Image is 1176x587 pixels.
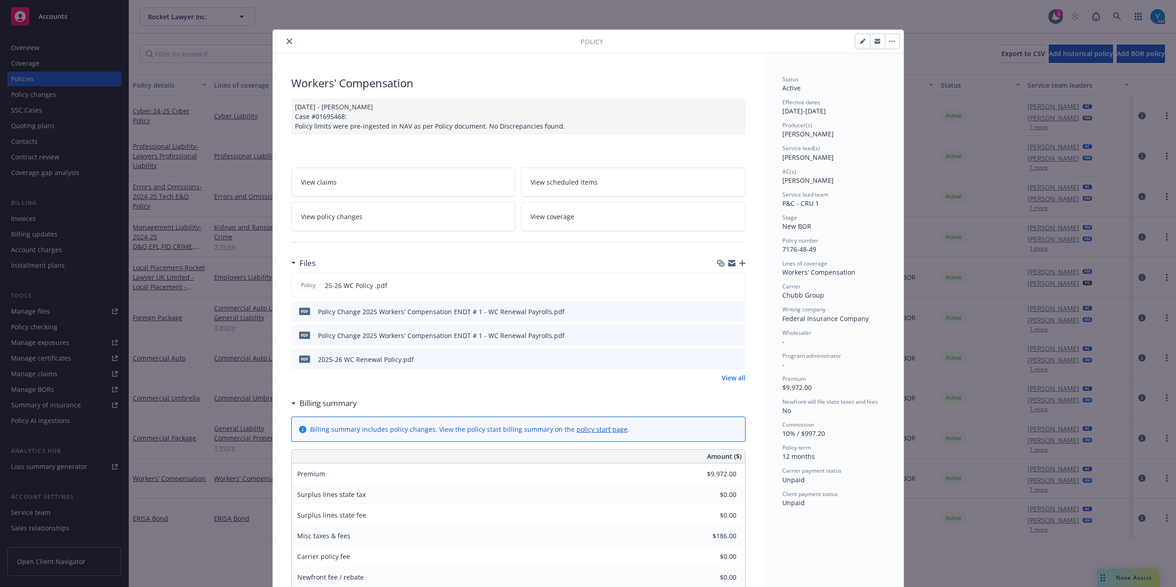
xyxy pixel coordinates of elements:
[301,212,362,221] span: View policy changes
[318,307,565,316] div: Policy Change 2025 Workers' Compensation ENDT # 1 - WC Renewal Payrolls.pdf
[521,168,746,197] a: View scheduled items
[297,531,351,540] span: Misc taxes & fees
[734,331,742,340] button: preview file
[719,355,726,364] button: download file
[782,444,811,452] span: Policy term
[310,424,629,434] div: Billing summary includes policy changes. View the policy start billing summary on the .
[291,397,357,409] div: Billing summary
[782,305,825,313] span: Writing company
[300,257,316,269] h3: Files
[782,222,811,231] span: New BOR
[782,153,834,162] span: [PERSON_NAME]
[782,498,805,507] span: Unpaid
[782,360,785,369] span: -
[782,267,885,277] div: Workers' Compensation
[299,281,317,289] span: Policy
[299,332,310,339] span: pdf
[318,355,414,364] div: 2025-26 WC Renewal Policy.pdf
[782,467,842,474] span: Carrier payment status
[531,177,598,187] span: View scheduled items
[782,314,869,323] span: Federal Insurance Company
[782,383,812,392] span: $9,972.00
[782,260,827,267] span: Lines of coverage
[782,490,838,498] span: Client payment status
[782,352,841,360] span: Program administrator
[782,144,820,152] span: Service lead(s)
[734,307,742,316] button: preview file
[782,421,814,429] span: Commission
[782,375,806,383] span: Premium
[782,199,819,208] span: P&C - CRU 1
[782,191,828,198] span: Service lead team
[291,98,746,135] div: [DATE] - [PERSON_NAME] Case #01695468: Policy limits were pre-ingested in NAV as per Policy docum...
[718,281,726,290] button: download file
[301,177,337,187] span: View claims
[318,331,565,340] div: Policy Change 2025 Workers' Compensation ENDT # 1 - WC Renewal Payrolls.pdf
[581,37,603,46] span: Policy
[782,337,785,346] span: -
[682,550,742,564] input: 0.00
[299,356,310,362] span: pdf
[719,307,726,316] button: download file
[682,467,742,481] input: 0.00
[782,75,798,83] span: Status
[682,508,742,522] input: 0.00
[719,331,726,340] button: download file
[284,36,295,47] button: close
[782,291,824,299] span: Chubb Group
[682,570,742,584] input: 0.00
[291,257,316,269] div: Files
[291,202,516,231] a: View policy changes
[782,237,819,244] span: Policy number
[782,84,801,92] span: Active
[782,452,815,461] span: 12 months
[325,281,387,290] span: 25-26 WC Policy .pdf
[782,429,825,438] span: 10% / $997.20
[521,202,746,231] a: View coverage
[782,176,834,185] span: [PERSON_NAME]
[682,488,742,502] input: 0.00
[733,281,741,290] button: preview file
[577,425,628,434] a: policy start page
[782,214,797,221] span: Stage
[782,168,796,175] span: AC(s)
[782,282,801,290] span: Carrier
[782,406,791,415] span: No
[291,168,516,197] a: View claims
[299,308,310,315] span: pdf
[297,469,325,478] span: Premium
[782,475,805,484] span: Unpaid
[782,98,885,116] div: [DATE] - [DATE]
[782,329,811,337] span: Wholesaler
[531,212,574,221] span: View coverage
[297,552,350,561] span: Carrier policy fee
[734,355,742,364] button: preview file
[297,573,364,581] span: Newfront fee / rebate
[682,529,742,543] input: 0.00
[297,511,366,519] span: Surplus lines state fee
[291,75,746,91] div: Workers' Compensation
[782,98,820,106] span: Effective dates
[722,373,746,383] a: View all
[782,398,878,406] span: Newfront will file state taxes and fees
[300,397,357,409] h3: Billing summary
[297,490,366,499] span: Surplus lines state tax
[707,452,741,461] span: Amount ($)
[782,130,834,138] span: [PERSON_NAME]
[782,245,816,254] span: 7176-48-49
[782,121,812,129] span: Producer(s)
